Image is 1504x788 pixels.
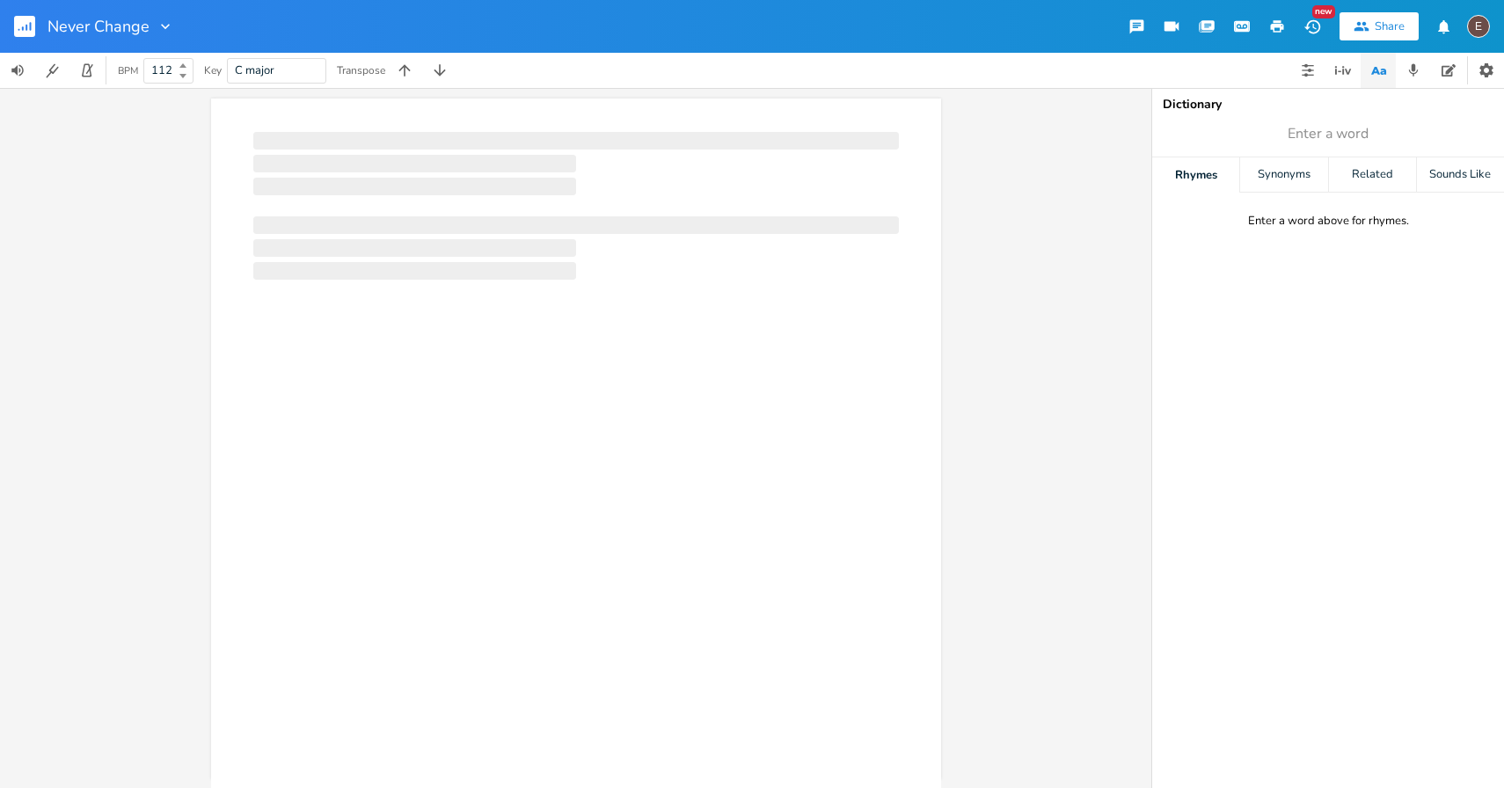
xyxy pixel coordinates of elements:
[118,66,138,76] div: BPM
[1312,5,1335,18] div: New
[47,18,150,34] span: Never Change
[1288,124,1369,144] span: Enter a word
[337,65,385,76] div: Transpose
[1163,98,1493,111] div: Dictionary
[204,65,222,76] div: Key
[1467,15,1490,38] div: edward
[1417,157,1504,193] div: Sounds Like
[1340,12,1419,40] button: Share
[1375,18,1405,34] div: Share
[1240,157,1327,193] div: Synonyms
[235,62,274,78] span: C major
[1467,6,1490,47] button: E
[1295,11,1330,42] button: New
[1329,157,1416,193] div: Related
[1248,214,1409,229] div: Enter a word above for rhymes.
[1152,157,1239,193] div: Rhymes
